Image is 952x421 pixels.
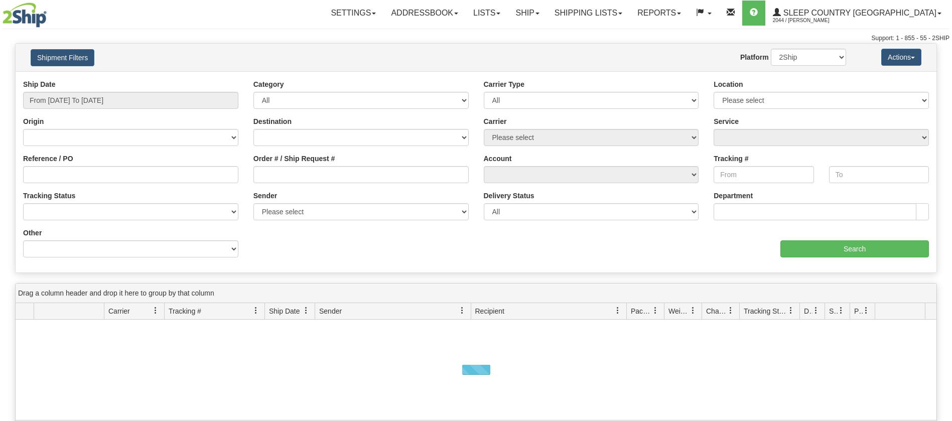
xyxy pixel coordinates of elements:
label: Reference / PO [23,154,73,164]
span: Tracking # [169,306,201,316]
a: Lists [466,1,508,26]
label: Category [253,79,284,89]
a: Addressbook [383,1,466,26]
label: Service [714,116,739,126]
label: Carrier Type [484,79,524,89]
a: Charge filter column settings [722,302,739,319]
label: Delivery Status [484,191,534,201]
span: Packages [631,306,652,316]
a: Sender filter column settings [454,302,471,319]
span: Sender [319,306,342,316]
label: Carrier [484,116,507,126]
label: Tracking Status [23,191,75,201]
label: Sender [253,191,277,201]
label: Origin [23,116,44,126]
button: Shipment Filters [31,49,94,66]
a: Ship [508,1,547,26]
a: Tracking # filter column settings [247,302,264,319]
span: Delivery Status [804,306,812,316]
label: Platform [740,52,769,62]
label: Location [714,79,743,89]
span: Pickup Status [854,306,863,316]
span: Recipient [475,306,504,316]
div: Support: 1 - 855 - 55 - 2SHIP [3,34,949,43]
a: Recipient filter column settings [609,302,626,319]
a: Shipment Issues filter column settings [833,302,850,319]
span: Sleep Country [GEOGRAPHIC_DATA] [781,9,936,17]
span: Ship Date [269,306,300,316]
label: Order # / Ship Request # [253,154,335,164]
span: Weight [668,306,690,316]
div: grid grouping header [16,284,936,303]
span: Shipment Issues [829,306,838,316]
label: Department [714,191,753,201]
img: logo2044.jpg [3,3,47,28]
input: To [829,166,929,183]
label: Tracking # [714,154,748,164]
a: Ship Date filter column settings [298,302,315,319]
label: Ship Date [23,79,56,89]
span: Carrier [108,306,130,316]
a: Carrier filter column settings [147,302,164,319]
a: Reports [630,1,689,26]
input: From [714,166,813,183]
iframe: chat widget [929,159,951,261]
a: Settings [323,1,383,26]
a: Shipping lists [547,1,630,26]
a: Sleep Country [GEOGRAPHIC_DATA] 2044 / [PERSON_NAME] [765,1,949,26]
span: Tracking Status [744,306,787,316]
label: Other [23,228,42,238]
button: Actions [881,49,921,66]
input: Search [780,240,929,257]
a: Delivery Status filter column settings [807,302,825,319]
a: Packages filter column settings [647,302,664,319]
span: Charge [706,306,727,316]
a: Pickup Status filter column settings [858,302,875,319]
a: Tracking Status filter column settings [782,302,799,319]
label: Destination [253,116,292,126]
span: 2044 / [PERSON_NAME] [773,16,848,26]
a: Weight filter column settings [685,302,702,319]
label: Account [484,154,512,164]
